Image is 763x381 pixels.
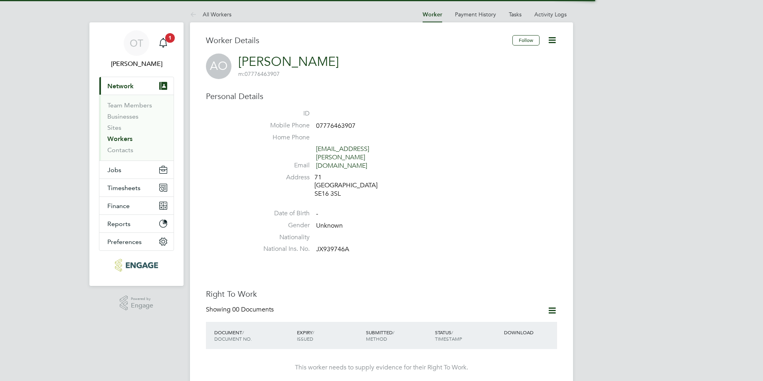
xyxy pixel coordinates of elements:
[316,246,349,254] span: JX939746A
[364,325,433,346] div: SUBMITTED
[254,209,310,218] label: Date of Birth
[99,197,174,214] button: Finance
[107,184,140,192] span: Timesheets
[107,101,152,109] a: Team Members
[254,173,310,182] label: Address
[297,335,313,342] span: ISSUED
[312,329,314,335] span: /
[99,215,174,232] button: Reports
[254,133,310,142] label: Home Phone
[99,161,174,179] button: Jobs
[89,22,184,286] nav: Main navigation
[366,335,387,342] span: METHOD
[107,146,133,154] a: Contacts
[214,363,549,372] div: This worker needs to supply evidence for their Right To Work.
[120,296,154,311] a: Powered byEngage
[254,121,310,130] label: Mobile Phone
[155,30,171,56] a: 1
[99,59,174,69] span: Olivia Triassi
[190,11,231,18] a: All Workers
[451,329,453,335] span: /
[206,289,557,299] h3: Right To Work
[107,82,134,90] span: Network
[393,329,394,335] span: /
[214,335,252,342] span: DOCUMENT NO.
[314,173,390,198] div: 71 [GEOGRAPHIC_DATA] SE16 3SL
[316,222,343,230] span: Unknown
[99,30,174,69] a: OT[PERSON_NAME]
[206,91,557,101] h3: Personal Details
[99,179,174,196] button: Timesheets
[107,166,121,174] span: Jobs
[455,11,496,18] a: Payment History
[502,325,557,339] div: DOWNLOAD
[238,70,245,77] span: m:
[238,54,339,69] a: [PERSON_NAME]
[433,325,502,346] div: STATUS
[206,35,512,46] h3: Worker Details
[206,306,275,314] div: Showing
[99,95,174,161] div: Network
[509,11,522,18] a: Tasks
[512,35,540,46] button: Follow
[99,233,174,250] button: Preferences
[254,245,310,253] label: National Ins. No.
[206,54,231,79] span: AO
[316,122,356,130] span: 07776463907
[254,233,310,242] label: Nationality
[295,325,364,346] div: EXPIRY
[115,259,158,272] img: huntereducation-logo-retina.png
[232,306,274,314] span: 00 Documents
[107,220,130,228] span: Reports
[242,329,244,335] span: /
[99,259,174,272] a: Go to home page
[316,210,318,218] span: -
[254,161,310,170] label: Email
[107,124,121,131] a: Sites
[131,302,153,309] span: Engage
[107,113,138,120] a: Businesses
[165,33,175,43] span: 1
[254,109,310,118] label: ID
[212,325,295,346] div: DOCUMENT
[130,38,143,48] span: OT
[238,70,280,77] span: 07776463907
[99,77,174,95] button: Network
[316,145,369,170] a: [EMAIL_ADDRESS][PERSON_NAME][DOMAIN_NAME]
[423,11,442,18] a: Worker
[107,238,142,246] span: Preferences
[131,296,153,302] span: Powered by
[254,221,310,230] label: Gender
[107,135,132,143] a: Workers
[534,11,567,18] a: Activity Logs
[435,335,462,342] span: TIMESTAMP
[107,202,130,210] span: Finance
